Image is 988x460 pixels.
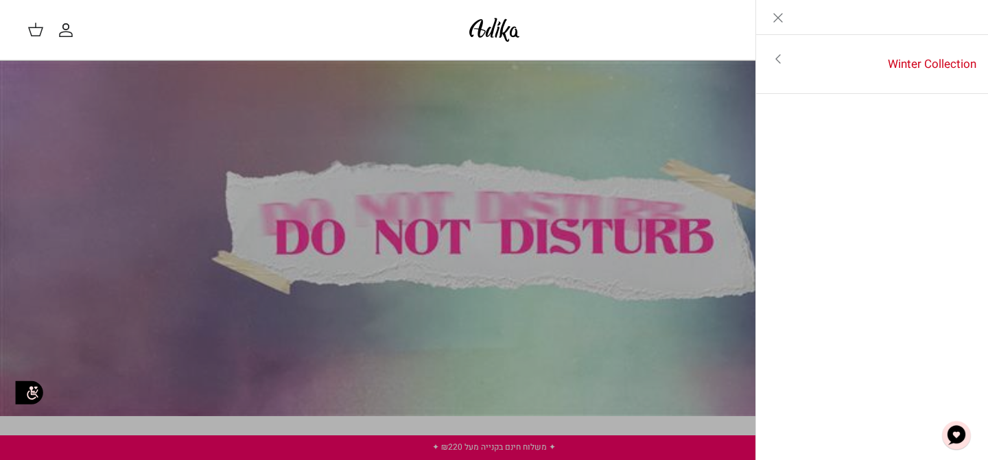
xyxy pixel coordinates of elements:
[58,22,80,38] a: החשבון שלי
[465,14,524,46] img: Adika IL
[10,374,48,411] img: accessibility_icon02.svg
[936,415,977,456] button: צ'אט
